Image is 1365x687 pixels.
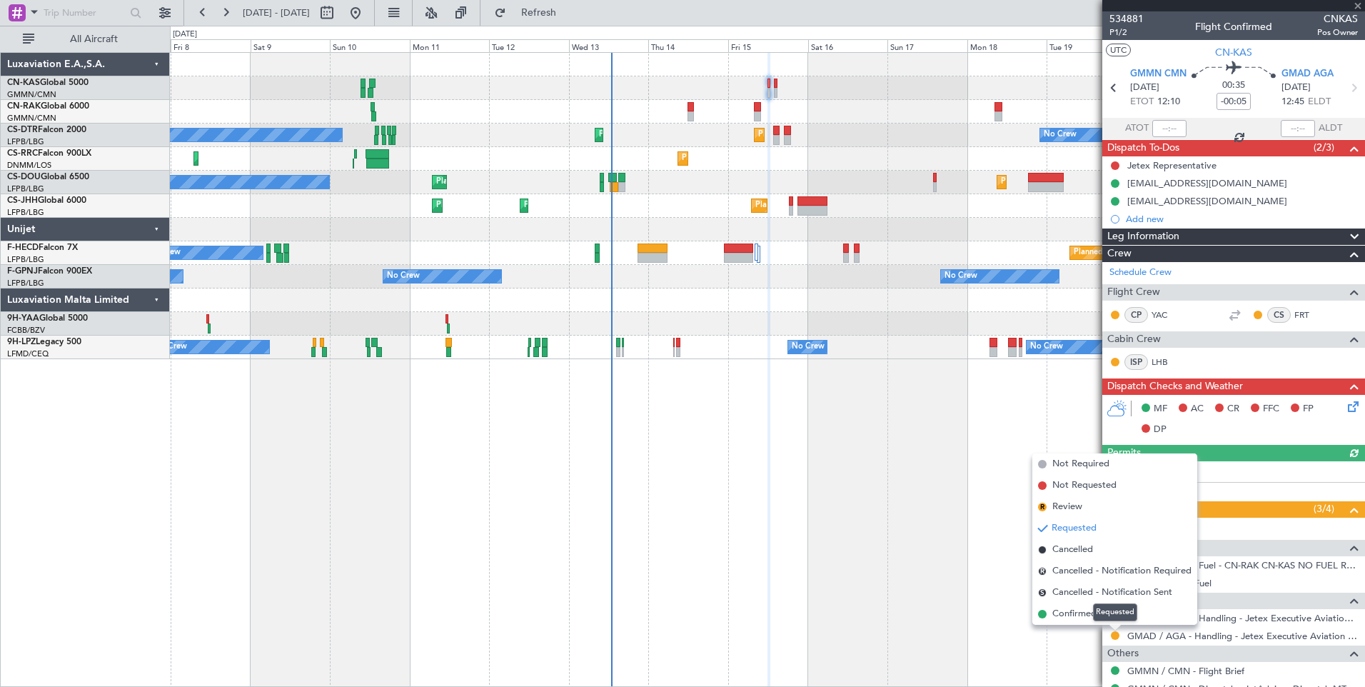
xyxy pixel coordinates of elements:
div: Requested [1093,603,1137,621]
div: Planned Maint [GEOGRAPHIC_DATA] ([GEOGRAPHIC_DATA]) [755,195,980,216]
span: Others [1107,646,1139,662]
span: Dispatch Checks and Weather [1107,378,1243,395]
a: Schedule Crew [1109,266,1172,280]
a: GMMN / CMN - Fuel - CN-RAK CN-KAS NO FUEL REQUIRED GMMN / CMN [1127,559,1358,571]
span: R [1038,503,1047,511]
div: Planned Maint [GEOGRAPHIC_DATA] ([GEOGRAPHIC_DATA]) [436,171,661,193]
span: Not Requested [1052,478,1117,493]
span: All Aircraft [37,34,151,44]
span: CS-RRC [7,149,38,158]
div: Planned Maint Lagos ([PERSON_NAME]) [682,148,830,169]
a: CN-KASGlobal 5000 [7,79,89,87]
input: Trip Number [44,2,126,24]
div: No Crew [792,336,825,358]
span: F-HECD [7,244,39,252]
div: Wed 13 [569,39,649,52]
span: Dispatch To-Dos [1107,140,1179,156]
div: Planned Maint Larnaca ([GEOGRAPHIC_DATA] Intl) [198,148,382,169]
span: 9H-YAA [7,314,39,323]
span: 9H-LPZ [7,338,36,346]
a: LFPB/LBG [7,184,44,194]
span: CN-KAS [1215,45,1252,60]
div: Planned Maint [GEOGRAPHIC_DATA] ([GEOGRAPHIC_DATA]) [1001,171,1226,193]
span: Cabin Crew [1107,331,1161,348]
span: S [1038,588,1047,597]
span: (3/4) [1314,501,1334,516]
a: LFMD/CEQ [7,348,49,359]
span: R [1038,567,1047,576]
span: Review [1052,500,1082,514]
span: AC [1191,402,1204,416]
div: Sun 17 [887,39,967,52]
div: Add new [1126,213,1358,225]
span: P1/2 [1109,26,1144,39]
a: FRT [1294,309,1326,321]
div: ISP [1124,354,1148,370]
div: Sat 9 [251,39,331,52]
span: ETOT [1130,95,1154,109]
span: FFC [1263,402,1279,416]
div: No Crew [1030,336,1063,358]
div: Planned Maint [GEOGRAPHIC_DATA] ([GEOGRAPHIC_DATA]) [758,124,983,146]
a: CS-RRCFalcon 900LX [7,149,91,158]
div: Tue 19 [1047,39,1127,52]
div: Thu 14 [648,39,728,52]
span: CS-DTR [7,126,38,134]
span: Cancelled [1052,543,1093,557]
div: CP [1124,307,1148,323]
span: Cancelled - Notification Sent [1052,586,1172,600]
div: No Crew [387,266,420,287]
span: 534881 [1109,11,1144,26]
div: Tue 12 [489,39,569,52]
a: LHB [1152,356,1184,368]
span: DP [1154,423,1167,437]
div: Sun 10 [330,39,410,52]
span: CS-JHH [7,196,38,205]
a: F-HECDFalcon 7X [7,244,78,252]
a: FCBB/BZV [7,325,45,336]
span: F-GPNJ [7,267,38,276]
div: [DATE] [173,29,197,41]
div: No Crew [154,336,187,358]
span: Refresh [509,8,569,18]
span: Crew [1107,246,1132,262]
a: LFPB/LBG [7,136,44,147]
div: Fri 8 [171,39,251,52]
span: Confirmed [1052,607,1097,621]
span: Requested [1052,521,1097,536]
span: (2/3) [1314,140,1334,155]
a: 9H-YAAGlobal 5000 [7,314,88,323]
a: LFPB/LBG [7,278,44,289]
a: GMMN / CMN - Flight Brief [1127,665,1244,677]
div: Flight Confirmed [1195,19,1272,34]
span: ATOT [1125,121,1149,136]
span: CN-KAS [7,79,40,87]
span: 12:10 [1157,95,1180,109]
div: [EMAIL_ADDRESS][DOMAIN_NAME] [1127,195,1287,207]
div: [EMAIL_ADDRESS][DOMAIN_NAME] [1127,177,1287,189]
div: CS [1267,307,1291,323]
div: Sat 16 [808,39,888,52]
div: No Crew [945,266,977,287]
span: GMAD AGA [1281,67,1334,81]
span: FP [1303,402,1314,416]
span: Pos Owner [1317,26,1358,39]
div: Planned Maint [GEOGRAPHIC_DATA] ([GEOGRAPHIC_DATA]) [436,195,661,216]
span: Not Required [1052,457,1109,471]
span: [DATE] - [DATE] [243,6,310,19]
div: Jetex Representative [1127,159,1217,171]
span: ALDT [1319,121,1342,136]
a: F-GPNJFalcon 900EX [7,267,92,276]
button: Refresh [488,1,573,24]
div: Planned Maint [GEOGRAPHIC_DATA] ([GEOGRAPHIC_DATA]) [1074,242,1299,264]
div: Mon 11 [410,39,490,52]
a: 9H-LPZLegacy 500 [7,338,81,346]
div: Mon 18 [967,39,1047,52]
span: MF [1154,402,1167,416]
a: GMAD / AGA - Handling - Jetex Executive Aviation Morocco GMAD / AGA [1127,630,1358,642]
span: CNKAS [1317,11,1358,26]
div: Fri 15 [728,39,808,52]
a: GMMN/CMN [7,113,56,124]
div: No Crew [1044,124,1077,146]
span: 12:45 [1281,95,1304,109]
